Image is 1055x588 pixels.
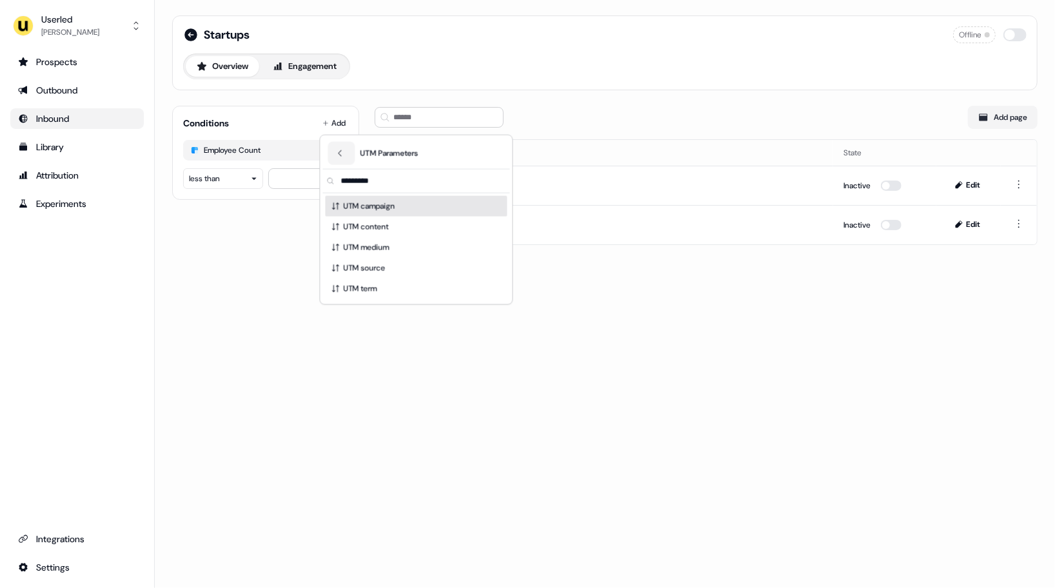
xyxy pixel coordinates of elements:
span: UTM content [343,220,388,233]
span: UTM term [343,282,377,295]
div: Suggestions [322,193,509,302]
button: Back [328,142,355,165]
span: UTM Parameters [360,147,418,160]
span: UTM medium [343,241,389,254]
div: Add [319,135,513,305]
span: UTM source [343,262,385,275]
span: UTM campaign [343,200,395,213]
